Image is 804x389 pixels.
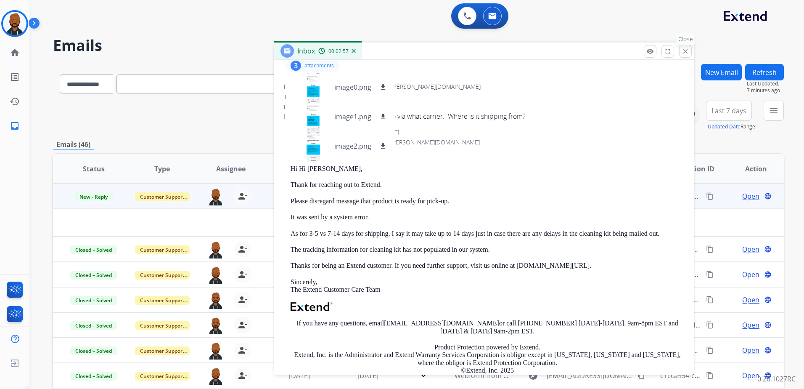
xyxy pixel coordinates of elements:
p: Close [676,33,695,45]
img: agent-avatar [207,266,224,284]
img: Extend Logo [291,302,333,312]
h2: Emails [53,37,784,54]
span: Open [742,345,759,355]
img: avatar [3,12,26,35]
span: [DATE] [289,371,310,380]
p: Thanks for being an Extend customer. If you need further support, visit us online at [DOMAIN_NAME... [291,262,684,269]
mat-icon: history [10,96,20,107]
span: Customer Support [135,346,190,355]
mat-icon: content_copy [706,372,714,379]
span: Closed – Solved [70,245,117,254]
span: Open [742,320,759,330]
span: Assignee [216,164,246,174]
span: 00:02:57 [328,48,349,55]
mat-icon: language [764,296,772,304]
mat-icon: explore [528,370,538,381]
mat-icon: content_copy [706,321,714,329]
span: Closed – Solved [70,296,117,305]
mat-icon: content_copy [706,245,714,253]
p: image1.png [334,112,371,122]
span: Customer Support [135,296,190,305]
span: Status [83,164,105,174]
mat-icon: person_remove [238,320,248,330]
img: agent-avatar [207,367,224,385]
span: Last Updated: [747,80,784,87]
mat-icon: fullscreen [664,48,672,55]
button: Last 7 days [706,101,752,121]
img: agent-avatar [207,342,224,360]
p: It was sent by a system error. [291,213,684,221]
img: agent-avatar [207,291,224,309]
p: If you have any questions, email or call [PHONE_NUMBER] [DATE]-[DATE], 9am-8pm EST and [DATE] & [... [291,320,684,335]
span: Open [742,269,759,280]
span: [DATE] [357,371,378,380]
mat-icon: content_copy [706,346,714,354]
p: Please disregard message that product is ready for pick-up. [291,197,684,205]
span: 7 minutes ago [747,87,784,94]
mat-icon: menu [769,106,779,116]
p: The tracking information for cleaning kit has not populated in our system. [291,246,684,253]
mat-icon: download [379,113,387,120]
mat-icon: download [379,83,387,91]
span: Closed – Solved [70,321,117,330]
span: [EMAIL_ADDRESS][DOMAIN_NAME] [547,370,633,381]
p: As for 3-5 vs 7-14 days for shipping, I say it may take up to 14 days just in case there are any ... [291,230,684,237]
span: Customer Support [135,321,190,330]
span: New - Reply [74,192,113,201]
mat-icon: person_remove [238,191,248,201]
span: Type [154,164,170,174]
span: Open [742,191,759,201]
mat-icon: person_remove [238,295,248,305]
mat-icon: language [764,192,772,200]
mat-icon: person_remove [238,244,248,254]
img: agent-avatar [207,241,224,258]
span: Open [742,295,759,305]
mat-icon: content_copy [706,192,714,200]
mat-icon: content_copy [637,372,645,379]
mat-icon: remove_red_eye [646,48,654,55]
mat-icon: language [764,271,772,278]
span: Closed – Solved [70,346,117,355]
p: Emails (46) [53,139,94,150]
span: Customer Support [135,245,190,254]
span: Customer Support [135,192,190,201]
div: Has it actually been mailed out? If so via what carrier. Where is it shipping from? [284,111,684,121]
div: Date: [291,148,684,157]
span: c1cca954-c57e-4ba7-a2cf-a98985eb46d8 [660,371,787,380]
mat-icon: language [764,245,772,253]
mat-icon: download [379,142,387,150]
th: Action [715,154,784,184]
img: agent-avatar [207,317,224,334]
p: Product Protection powered by Extend. Extend, Inc. is the Administrator and Extend Warranty Servi... [291,344,684,382]
mat-icon: language [764,372,772,379]
mat-icon: content_copy [706,296,714,304]
mat-icon: person_remove [238,345,248,355]
mat-icon: person_remove [238,269,248,280]
span: Closed – Solved [70,372,117,381]
span: Inbox [297,46,315,56]
div: To: [284,93,684,101]
p: Sincerely, The Extend Customer Care Team [291,278,684,294]
span: Customer Support [135,271,190,280]
span: Customer Support [135,372,190,381]
div: From: [284,83,684,91]
mat-icon: inbox [10,121,20,131]
button: Updated Date [708,123,741,130]
p: Hi Hi [PERSON_NAME], [291,165,684,173]
a: [EMAIL_ADDRESS][DOMAIN_NAME] [384,320,499,327]
div: Date: [284,103,684,111]
div: To: [291,138,684,147]
div: 3 [291,61,301,71]
span: Open [742,370,759,381]
span: Open [742,244,759,254]
button: New Email [701,64,742,80]
button: Close [679,45,692,58]
span: Range [708,123,755,130]
p: image2.png [334,141,371,151]
button: Refresh [745,64,784,80]
p: attachments [304,62,334,69]
img: agent-avatar [207,188,224,205]
p: 0.20.1027RC [757,374,796,384]
p: Thank for reaching out to Extend. [291,181,684,189]
mat-icon: home [10,48,20,58]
